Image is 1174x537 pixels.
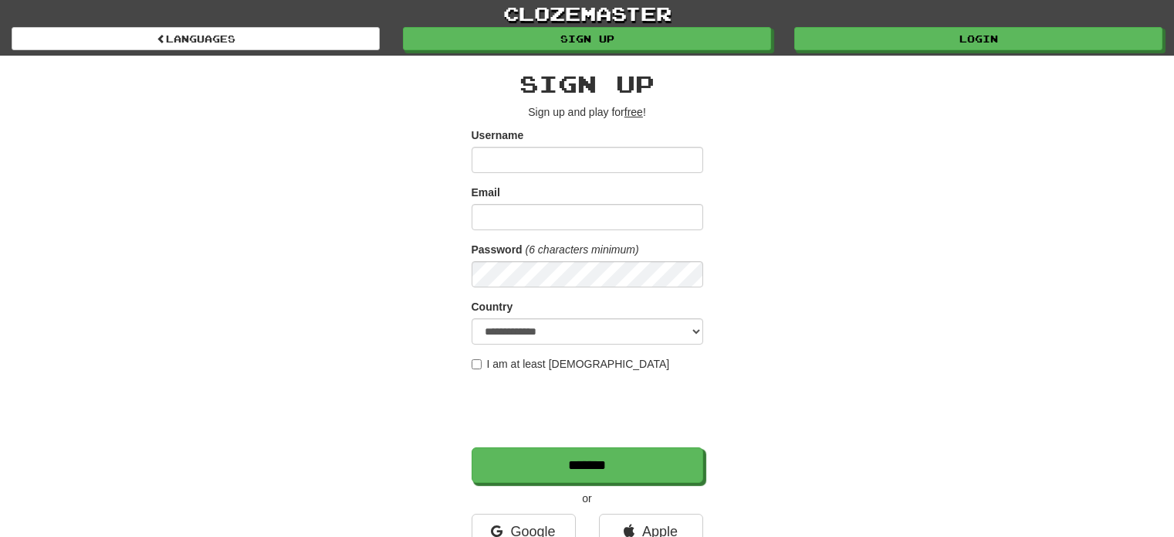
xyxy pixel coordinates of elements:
[472,185,500,200] label: Email
[472,242,523,257] label: Password
[794,27,1162,50] a: Login
[472,127,524,143] label: Username
[472,491,703,506] p: or
[472,359,482,369] input: I am at least [DEMOGRAPHIC_DATA]
[624,106,643,118] u: free
[12,27,380,50] a: Languages
[472,104,703,120] p: Sign up and play for !
[472,356,670,372] label: I am at least [DEMOGRAPHIC_DATA]
[526,243,639,256] em: (6 characters minimum)
[403,27,771,50] a: Sign up
[472,71,703,97] h2: Sign up
[472,379,706,440] iframe: reCAPTCHA
[472,299,513,314] label: Country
